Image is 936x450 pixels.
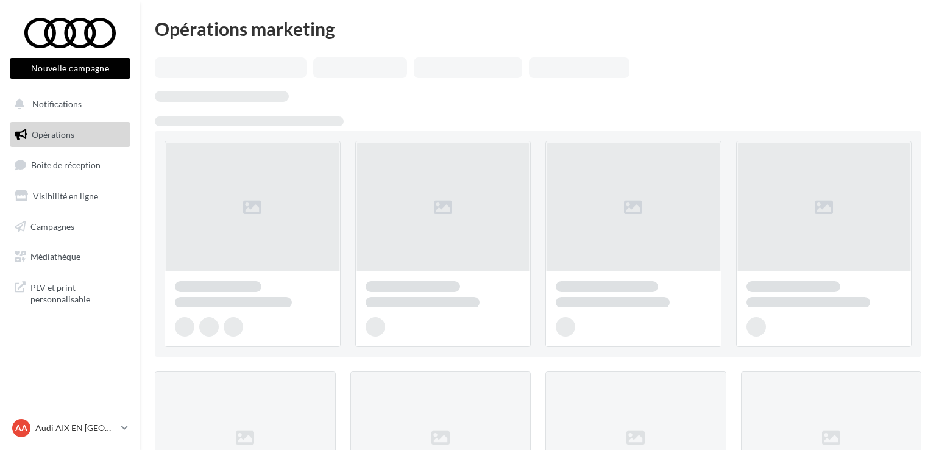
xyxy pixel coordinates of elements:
span: Visibilité en ligne [33,191,98,201]
span: Notifications [32,99,82,109]
a: Opérations [7,122,133,148]
span: Médiathèque [30,251,80,262]
a: Campagnes [7,214,133,240]
span: PLV et print personnalisable [30,279,126,305]
button: Nouvelle campagne [10,58,130,79]
a: Boîte de réception [7,152,133,178]
span: Boîte de réception [31,160,101,170]
span: Campagnes [30,221,74,231]
a: Médiathèque [7,244,133,270]
button: Notifications [7,91,128,117]
a: Visibilité en ligne [7,184,133,209]
a: PLV et print personnalisable [7,274,133,310]
span: AA [15,422,27,434]
span: Opérations [32,129,74,140]
div: Opérations marketing [155,20,921,38]
a: AA Audi AIX EN [GEOGRAPHIC_DATA] [10,416,130,440]
p: Audi AIX EN [GEOGRAPHIC_DATA] [35,422,116,434]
